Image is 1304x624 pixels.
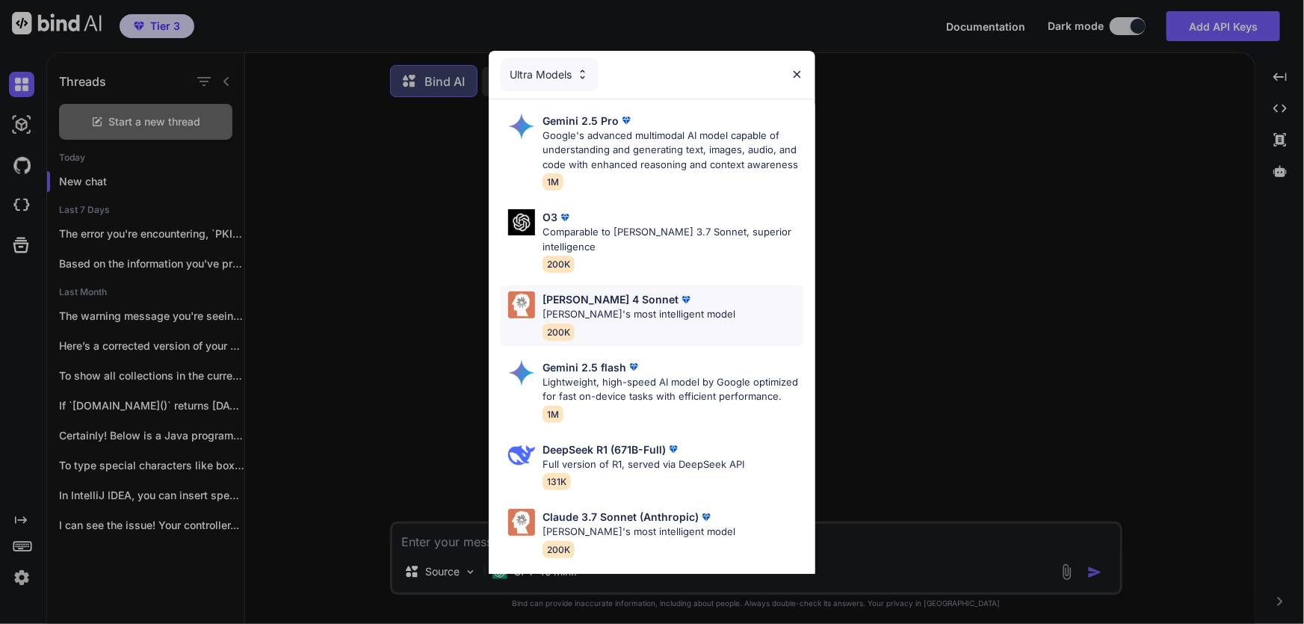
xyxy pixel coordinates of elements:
[508,209,535,235] img: Pick Models
[543,359,626,375] p: Gemini 2.5 flash
[679,292,693,307] img: premium
[543,209,557,225] p: O3
[508,509,535,536] img: Pick Models
[508,113,535,140] img: Pick Models
[508,359,535,386] img: Pick Models
[501,58,598,91] div: Ultra Models
[543,113,619,129] p: Gemini 2.5 Pro
[508,291,535,318] img: Pick Models
[619,113,634,128] img: premium
[543,509,699,525] p: Claude 3.7 Sonnet (Anthropic)
[543,173,563,191] span: 1M
[543,324,575,341] span: 200K
[543,291,679,307] p: [PERSON_NAME] 4 Sonnet
[543,129,803,173] p: Google's advanced multimodal AI model capable of understanding and generating text, images, audio...
[543,473,571,490] span: 131K
[699,510,714,525] img: premium
[543,525,735,540] p: [PERSON_NAME]'s most intelligent model
[543,541,575,558] span: 200K
[543,256,575,273] span: 200K
[508,442,535,469] img: Pick Models
[576,68,589,81] img: Pick Models
[543,307,735,322] p: [PERSON_NAME]'s most intelligent model
[543,375,803,404] p: Lightweight, high-speed AI model by Google optimized for fast on-device tasks with efficient perf...
[626,359,641,374] img: premium
[543,225,803,254] p: Comparable to [PERSON_NAME] 3.7 Sonnet, superior intelligence
[557,210,572,225] img: premium
[543,457,744,472] p: Full version of R1, served via DeepSeek API
[666,442,681,457] img: premium
[543,442,666,457] p: DeepSeek R1 (671B-Full)
[791,68,803,81] img: close
[543,406,563,423] span: 1M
